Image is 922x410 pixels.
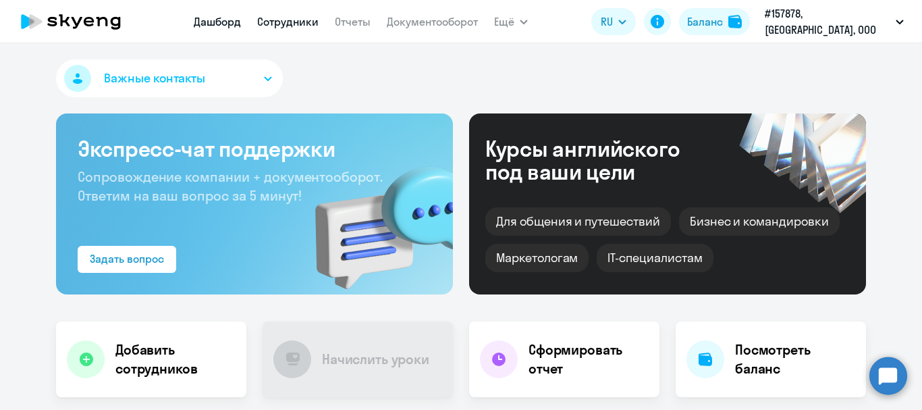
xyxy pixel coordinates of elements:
button: Ещё [494,8,528,35]
img: bg-img [296,143,453,294]
span: Сопровождение компании + документооборот. Ответим на ваш вопрос за 5 минут! [78,168,383,204]
h4: Добавить сотрудников [115,340,236,378]
button: #157878, [GEOGRAPHIC_DATA], ООО [758,5,911,38]
h4: Начислить уроки [322,350,429,369]
span: Ещё [494,14,514,30]
button: Задать вопрос [78,246,176,273]
h3: Экспресс-чат поддержки [78,135,431,162]
img: balance [728,15,742,28]
button: Балансbalance [679,8,750,35]
div: Задать вопрос [90,251,164,267]
button: RU [591,8,636,35]
div: Баланс [687,14,723,30]
a: Сотрудники [257,15,319,28]
div: Бизнес и командировки [679,207,840,236]
div: IT-специалистам [597,244,713,272]
h4: Посмотреть баланс [735,340,855,378]
a: Отчеты [335,15,371,28]
span: Важные контакты [104,70,205,87]
a: Дашборд [194,15,241,28]
h4: Сформировать отчет [528,340,649,378]
div: Маркетологам [485,244,589,272]
p: #157878, [GEOGRAPHIC_DATA], ООО [765,5,890,38]
div: Для общения и путешествий [485,207,671,236]
a: Документооборот [387,15,478,28]
span: RU [601,14,613,30]
div: Курсы английского под ваши цели [485,137,716,183]
button: Важные контакты [56,59,283,97]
